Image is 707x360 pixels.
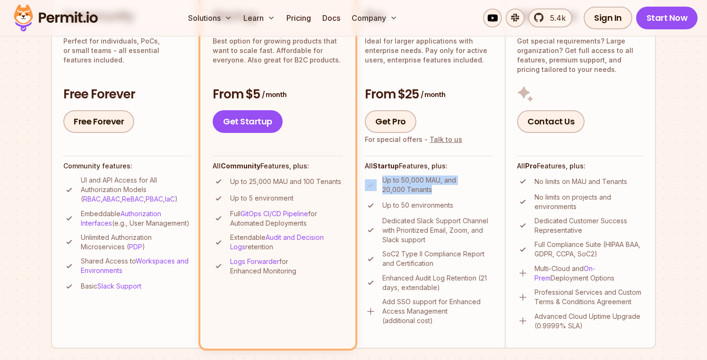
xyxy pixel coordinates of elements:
p: Unlimited Authorization Microservices ( ) [81,233,191,252]
p: Extendable retention [230,233,343,252]
h4: All Features, plus: [213,161,343,171]
h3: From $25 [365,86,493,103]
a: On-Prem [535,264,595,282]
p: Full Compliance Suite (HIPAA BAA, GDPR, CCPA, SoC2) [535,240,644,259]
p: UI and API Access for All Authorization Models ( , , , , ) [81,176,191,204]
a: Authorization Interfaces [81,210,161,227]
p: for Enhanced Monitoring [230,257,343,276]
img: Permit logo [9,2,102,34]
p: Ideal for larger applications with enterprise needs. Pay only for active users, enterprise featur... [365,36,493,65]
strong: Startup [373,162,399,170]
p: Dedicated Customer Success Representative [535,216,644,235]
p: Full for Automated Deployments [230,209,343,228]
p: Enhanced Audit Log Retention (21 days, extendable) [382,273,493,292]
p: Shared Access to [81,256,191,275]
strong: Community [221,162,260,170]
p: Multi-Cloud and Deployment Options [535,264,644,283]
a: Slack Support [97,282,141,290]
a: Docs [319,9,344,27]
a: Get Pro [365,110,416,133]
a: PBAC [146,195,163,203]
a: Start Now [636,7,698,29]
a: Talk to us [430,135,462,143]
button: Learn [240,9,279,27]
a: PDP [129,243,142,251]
p: Got special requirements? Large organization? Get full access to all features, premium support, a... [517,36,644,74]
p: Up to 5 environment [230,193,293,203]
p: Up to 50 environments [382,201,453,210]
a: Free Forever [63,110,134,133]
p: Dedicated Slack Support Channel with Prioritized Email, Zoom, and Slack support [382,216,493,245]
p: Up to 50,000 MAU, and 20,000 Tenants [382,176,493,194]
span: 5.4k [544,12,566,24]
p: Perfect for individuals, PoCs, or small teams - all essential features included. [63,36,191,65]
a: 5.4k [528,9,572,27]
a: Get Startup [213,110,283,133]
a: Contact Us [517,110,585,133]
a: Logs Forwarder [230,257,279,265]
button: Company [348,9,401,27]
p: Up to 25,000 MAU and 100 Tenants [230,177,341,186]
h4: Community features: [63,161,191,171]
a: RBAC [83,195,101,203]
h3: Free Forever [63,86,191,103]
p: Add SSO support for Enhanced Access Management (additional cost) [382,297,493,325]
h4: All Features, plus: [517,161,644,171]
h3: From $5 [213,86,343,103]
strong: Pro [525,162,537,170]
button: Solutions [184,9,236,27]
p: No limits on MAU and Tenants [535,177,627,186]
p: Basic [81,281,141,291]
a: Pricing [283,9,315,27]
a: GitOps CI/CD Pipeline [241,210,308,218]
a: ABAC [103,195,120,203]
p: Advanced Cloud Uptime Upgrade (0.9999% SLA) [535,312,644,331]
a: IaC [165,195,175,203]
div: For special offers - [365,135,462,144]
p: SoC2 Type II Compliance Report and Certification [382,249,493,268]
p: Best option for growing products that want to scale fast. Affordable for everyone. Also great for... [213,36,343,65]
p: No limits on projects and environments [535,193,644,211]
h4: All Features, plus: [365,161,493,171]
span: / month [421,90,445,99]
a: ReBAC [122,195,144,203]
a: Sign In [584,7,632,29]
p: Embeddable (e.g., User Management) [81,209,191,228]
span: / month [262,90,286,99]
a: Audit and Decision Logs [230,233,324,251]
p: Professional Services and Custom Terms & Conditions Agreement [535,288,644,307]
